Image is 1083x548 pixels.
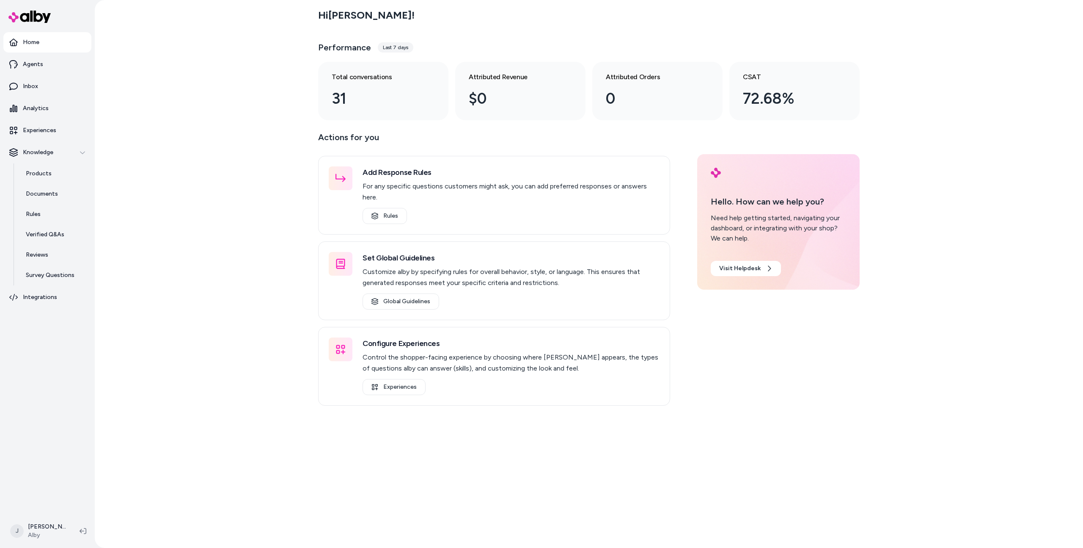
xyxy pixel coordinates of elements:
[23,148,53,157] p: Knowledge
[5,518,73,545] button: J[PERSON_NAME]Alby
[711,213,846,244] div: Need help getting started, navigating your dashboard, or integrating with your shop? We can help.
[711,261,781,276] a: Visit Helpdesk
[363,338,660,349] h3: Configure Experiences
[17,265,91,285] a: Survey Questions
[10,524,24,538] span: J
[3,32,91,53] a: Home
[363,252,660,264] h3: Set Global Guidelines
[318,130,670,151] p: Actions for you
[17,184,91,204] a: Documents
[592,62,723,120] a: Attributed Orders 0
[23,104,49,113] p: Analytics
[363,352,660,374] p: Control the shopper-facing experience by choosing where [PERSON_NAME] appears, the types of quest...
[455,62,585,120] a: Attributed Revenue $0
[318,42,371,53] h3: Performance
[469,87,558,110] div: $0
[363,266,660,288] p: Customize alby by specifying rules for overall behavior, style, or language. This ensures that ge...
[363,208,407,224] a: Rules
[17,163,91,184] a: Products
[3,54,91,75] a: Agents
[23,126,56,135] p: Experiences
[3,287,91,307] a: Integrations
[28,523,66,531] p: [PERSON_NAME]
[469,72,558,82] h3: Attributed Revenue
[363,379,426,395] a: Experiences
[26,169,52,178] p: Products
[17,224,91,245] a: Verified Q&As
[318,9,415,22] h2: Hi [PERSON_NAME] !
[363,293,439,310] a: Global Guidelines
[26,210,41,219] p: Rules
[729,62,860,120] a: CSAT 72.68%
[3,120,91,141] a: Experiences
[711,168,721,178] img: alby Logo
[332,87,421,110] div: 31
[26,271,74,280] p: Survey Questions
[743,72,833,82] h3: CSAT
[3,142,91,163] button: Knowledge
[23,38,39,47] p: Home
[378,42,413,53] div: Last 7 days
[363,181,660,203] p: For any specific questions customers might ask, you can add preferred responses or answers here.
[3,76,91,97] a: Inbox
[332,72,421,82] h3: Total conversations
[3,98,91,119] a: Analytics
[26,230,64,239] p: Verified Q&As
[606,72,695,82] h3: Attributed Orders
[23,82,38,91] p: Inbox
[318,62,448,120] a: Total conversations 31
[8,11,51,23] img: alby Logo
[26,190,58,198] p: Documents
[26,251,48,259] p: Reviews
[23,60,43,69] p: Agents
[17,204,91,224] a: Rules
[28,531,66,540] span: Alby
[711,195,846,208] p: Hello. How can we help you?
[23,293,57,302] p: Integrations
[743,87,833,110] div: 72.68%
[363,166,660,178] h3: Add Response Rules
[606,87,695,110] div: 0
[17,245,91,265] a: Reviews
